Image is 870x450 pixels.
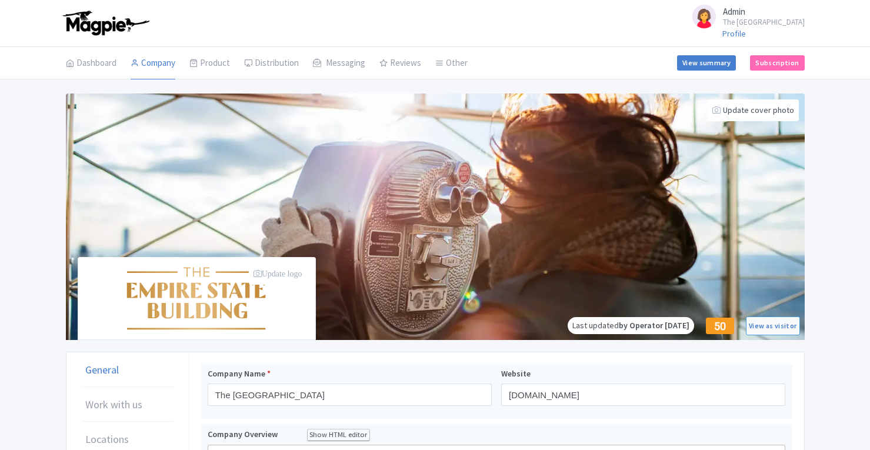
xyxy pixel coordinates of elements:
[435,47,468,80] a: Other
[60,10,151,36] img: logo-ab69f6fb50320c5b225c76a69d11143b.png
[85,431,129,447] span: Locations
[708,99,799,121] div: Update cover photo
[307,429,371,441] div: Show HTML editor
[501,368,531,379] span: Website
[690,2,718,31] img: avatar_key_member-9c1dde93af8b07d7383eb8b5fb890c87.png
[677,55,736,71] a: View summary
[66,94,805,340] img: czr6ar9icwx0sbxqk4g2.webp
[189,47,230,80] a: Product
[722,28,746,39] a: Profile
[85,396,142,412] span: Work with us
[746,316,799,335] a: View as visitor
[619,320,689,331] span: by Operator [DATE]
[131,47,175,80] a: Company
[723,18,805,26] small: The [GEOGRAPHIC_DATA]
[244,47,299,80] a: Distribution
[102,266,291,329] img: unqfcjpgst1ko3fhcpk1.svg
[85,362,119,378] span: General
[683,2,805,31] a: Admin The [GEOGRAPHIC_DATA]
[208,368,265,379] span: Company Name
[750,55,804,71] a: Subscription
[208,429,278,440] span: Company Overview
[74,352,182,388] a: General
[714,320,726,332] span: 50
[66,47,116,80] a: Dashboard
[379,47,421,80] a: Reviews
[723,6,745,17] span: Admin
[572,319,689,332] div: Last updated
[313,47,365,80] a: Messaging
[254,269,302,278] i: Update logo
[74,387,182,422] a: Work with us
